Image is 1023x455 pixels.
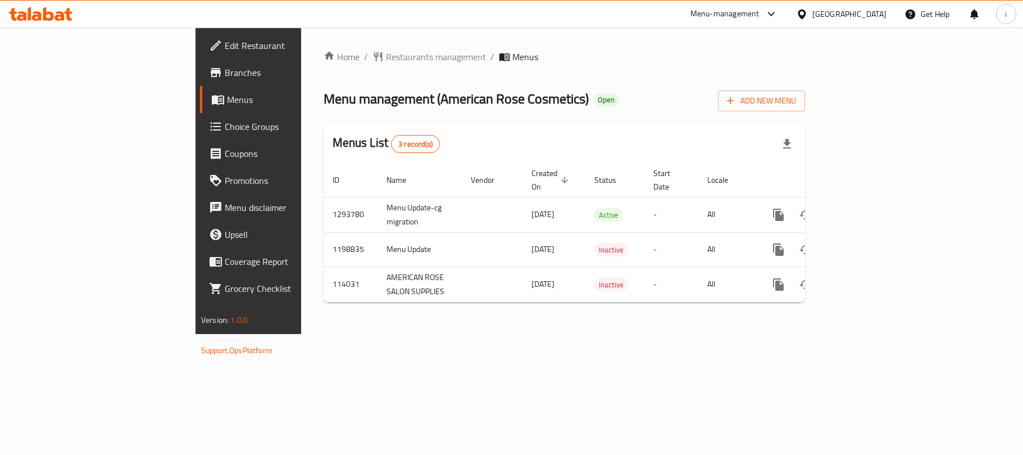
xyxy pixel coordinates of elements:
[707,173,743,187] span: Locale
[200,167,366,194] a: Promotions
[225,174,357,187] span: Promotions
[792,201,819,228] button: Change Status
[200,248,366,275] a: Coverage Report
[372,50,486,64] a: Restaurants management
[200,113,366,140] a: Choice Groups
[324,86,589,111] span: Menu management ( American Rose Cosmetics )
[792,271,819,298] button: Change Status
[387,173,421,187] span: Name
[225,147,357,160] span: Coupons
[756,163,882,197] th: Actions
[200,275,366,302] a: Grocery Checklist
[200,140,366,167] a: Coupons
[392,139,439,150] span: 3 record(s)
[594,244,628,256] span: Inactive
[653,166,685,193] span: Start Date
[698,232,756,267] td: All
[225,39,357,52] span: Edit Restaurant
[200,194,366,221] a: Menu disclaimer
[644,232,698,267] td: -
[698,197,756,232] td: All
[324,50,805,64] nav: breadcrumb
[594,173,631,187] span: Status
[333,134,440,153] h2: Menus List
[378,267,462,302] td: AMERICAN ROSE SALON SUPPLIES
[718,91,805,111] button: Add New Menu
[391,135,440,153] div: Total records count
[644,197,698,232] td: -
[531,242,554,256] span: [DATE]
[531,207,554,222] span: [DATE]
[471,173,509,187] span: Vendor
[230,313,248,327] span: 1.0.0
[200,221,366,248] a: Upsell
[225,66,357,79] span: Branches
[378,232,462,267] td: Menu Update
[698,267,756,302] td: All
[1005,8,1007,20] span: i
[227,93,357,106] span: Menus
[200,59,366,86] a: Branches
[594,278,628,291] span: Inactive
[690,7,760,21] div: Menu-management
[812,8,886,20] div: [GEOGRAPHIC_DATA]
[490,50,494,64] li: /
[225,255,357,268] span: Coverage Report
[378,197,462,232] td: Menu Update-cg migration
[765,236,792,263] button: more
[644,267,698,302] td: -
[594,209,623,222] span: Active
[333,173,354,187] span: ID
[774,130,801,157] div: Export file
[201,332,253,346] span: Get support on:
[200,32,366,59] a: Edit Restaurant
[531,166,572,193] span: Created On
[512,50,538,64] span: Menus
[593,93,619,107] div: Open
[765,271,792,298] button: more
[225,282,357,295] span: Grocery Checklist
[225,228,357,241] span: Upsell
[593,95,619,105] span: Open
[225,201,357,214] span: Menu disclaimer
[792,236,819,263] button: Change Status
[531,277,554,291] span: [DATE]
[200,86,366,113] a: Menus
[201,313,229,327] span: Version:
[594,208,623,222] div: Active
[386,50,486,64] span: Restaurants management
[225,120,357,133] span: Choice Groups
[727,94,796,108] span: Add New Menu
[201,343,272,358] a: Support.OpsPlatform
[324,163,882,303] table: enhanced table
[765,201,792,228] button: more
